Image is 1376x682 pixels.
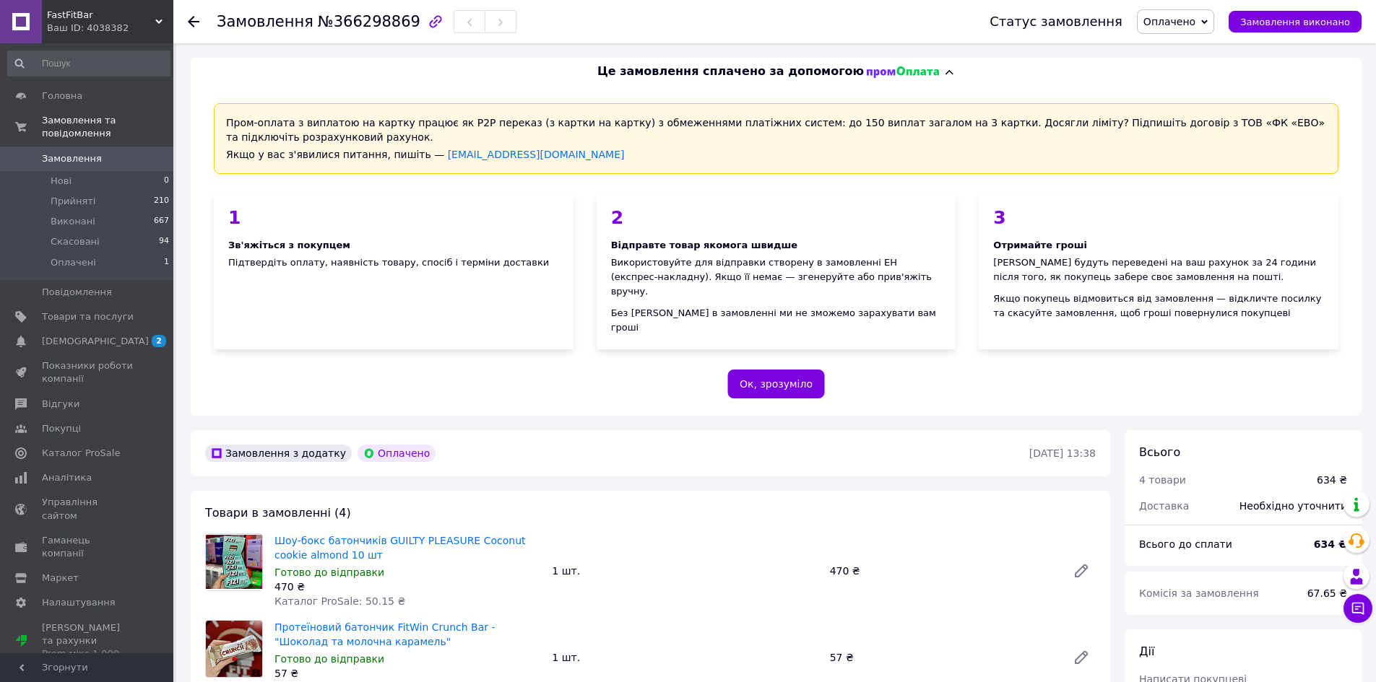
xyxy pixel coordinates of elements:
time: [DATE] 13:38 [1029,447,1096,459]
span: Дії [1139,644,1154,658]
div: Якщо покупець відмовиться від замовлення — відкличте посилку та скасуйте замовлення, щоб гроші по... [993,292,1324,320]
span: Зв'яжіться з покупцем [228,240,350,250]
span: Товари та послуги [42,310,134,323]
span: Замовлення [42,152,102,165]
b: 634 ₴ [1314,538,1347,550]
img: Шоу-бокс батончиків GUILTY PLEASURE Coconut cookie almond 10 шт [206,535,262,589]
div: Оплачено [358,445,436,462]
a: [EMAIL_ADDRESS][DOMAIN_NAME] [448,149,625,160]
div: Без [PERSON_NAME] в замовленні ми не зможемо зарахувати вам гроші [611,306,942,335]
div: Використовуйте для відправки створену в замовленні ЕН (експрес-накладну). Якщо її немає — згенеру... [611,255,942,299]
div: 3 [993,209,1324,227]
div: Замовлення з додатку [205,445,352,462]
span: 1 [164,256,169,269]
img: Протеїновий батончик FitWin Crunch Bar - "Шоколад та молочна карамель" [206,621,262,677]
div: 1 шт. [546,647,823,668]
div: Статус замовлення [990,14,1122,29]
span: Оплачені [51,256,96,269]
span: Відгуки [42,398,79,411]
span: Налаштування [42,596,116,609]
span: Це замовлення сплачено за допомогою [597,64,864,80]
span: 0 [164,175,169,188]
span: 2 [152,335,166,347]
div: [PERSON_NAME] будуть переведені на ваш рахунок за 24 години після того, як покупець забере своє з... [993,255,1324,284]
span: Доставка [1139,500,1189,512]
button: Ок, зрозуміло [727,370,825,398]
span: Скасовані [51,235,100,248]
span: Отримайте гроші [993,240,1087,250]
div: 57 ₴ [824,647,1061,668]
div: 634 ₴ [1317,473,1347,487]
div: 1 [228,209,559,227]
span: Аналітика [42,471,92,484]
span: 94 [159,235,169,248]
div: 1 шт. [546,561,823,581]
a: Редагувати [1067,556,1096,585]
span: Повідомлення [42,286,112,299]
span: Відправте товар якомога швидше [611,240,797,250]
span: 667 [154,215,169,228]
span: №366298869 [318,13,420,30]
span: Показники роботи компанії [42,359,134,385]
span: [PERSON_NAME] та рахунки [42,621,134,661]
a: Шоу-бокс батончиків GUILTY PLEASURE Coconut cookie almond 10 шт [274,535,526,561]
button: Чат з покупцем [1343,594,1372,623]
div: 470 ₴ [824,561,1061,581]
span: 67.65 ₴ [1307,587,1347,599]
div: Prom мікс 1 000 [42,647,134,660]
span: Всього до сплати [1139,538,1232,550]
span: Всього [1139,445,1180,459]
a: Редагувати [1067,643,1096,672]
div: 2 [611,209,942,227]
span: Товари в замовленні (4) [205,506,351,520]
span: Управління сайтом [42,496,134,522]
span: Каталог ProSale: 50.15 ₴ [274,595,405,607]
span: Прийняті [51,195,95,208]
button: Замовлення виконано [1229,11,1362,32]
div: Пром-оплата з виплатою на картку працює як P2P переказ (з картки на картку) з обмеженнями платіжн... [214,103,1338,174]
span: Замовлення та повідомлення [42,114,173,140]
span: 4 товари [1139,474,1186,486]
span: Головна [42,89,82,102]
div: Ваш ID: 4038382 [47,22,173,35]
span: Готово до відправки [274,567,384,578]
span: Готово до відправки [274,653,384,665]
span: Каталог ProSale [42,447,120,460]
span: Покупці [42,422,81,435]
div: Якщо у вас з'явилися питання, пишіть — [226,147,1326,162]
span: Нові [51,175,72,188]
input: Пошук [7,51,170,76]
div: Повернутися назад [188,14,199,29]
div: 470 ₴ [274,580,540,594]
span: Маркет [42,572,79,585]
span: Замовлення виконано [1240,17,1350,27]
span: FastFitBar [47,9,155,22]
span: [DEMOGRAPHIC_DATA] [42,335,149,348]
a: Протеїновий батончик FitWin Crunch Bar - "Шоколад та молочна карамель" [274,621,496,647]
span: Замовлення [217,13,313,30]
div: 57 ₴ [274,666,540,681]
span: Оплачено [1143,16,1195,27]
span: 210 [154,195,169,208]
span: Комісія за замовлення [1139,587,1259,599]
div: Підтвердіть оплату, наявність товару, спосіб і терміни доставки [214,194,574,349]
div: Необхідно уточнити [1231,490,1356,522]
span: Гаманець компанії [42,534,134,560]
span: Виконані [51,215,95,228]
